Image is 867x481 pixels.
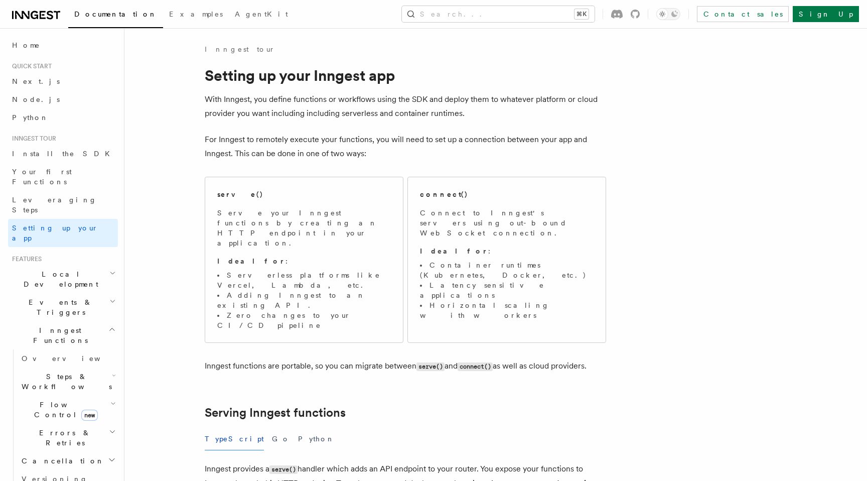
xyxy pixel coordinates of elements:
[8,265,118,293] button: Local Development
[8,191,118,219] a: Leveraging Steps
[697,6,789,22] a: Contact sales
[12,168,72,186] span: Your first Functions
[18,349,118,368] a: Overview
[217,310,391,330] li: Zero changes to your CI/CD pipeline
[12,224,98,242] span: Setting up your app
[217,189,263,199] h2: serve()
[18,428,109,448] span: Errors & Retries
[74,10,157,18] span: Documentation
[416,363,445,371] code: serve()
[8,163,118,191] a: Your first Functions
[229,3,294,27] a: AgentKit
[12,196,97,214] span: Leveraging Steps
[235,10,288,18] span: AgentKit
[8,325,108,345] span: Inngest Functions
[420,280,594,300] li: Latency sensitive applications
[18,372,112,392] span: Steps & Workflows
[8,72,118,90] a: Next.js
[205,44,275,54] a: Inngest tour
[12,113,49,122] span: Python
[8,145,118,163] a: Install the SDK
[169,10,223,18] span: Examples
[8,219,118,247] a: Setting up your app
[205,66,606,84] h1: Setting up your Inngest app
[8,293,118,321] button: Events & Triggers
[8,108,118,127] a: Python
[217,290,391,310] li: Adding Inngest to an existing API.
[205,359,606,374] p: Inngest functions are portable, so you can migrate between and as well as cloud providers.
[68,3,163,28] a: Documentation
[298,428,335,450] button: Python
[420,246,594,256] p: :
[8,297,109,317] span: Events & Triggers
[420,247,488,255] strong: Ideal for
[8,135,56,143] span: Inngest tour
[217,270,391,290] li: Serverless platforms like Vercel, Lambda, etc.
[793,6,859,22] a: Sign Up
[420,208,594,238] p: Connect to Inngest's servers using out-bound WebSocket connection.
[205,406,346,420] a: Serving Inngest functions
[18,400,110,420] span: Flow Control
[217,208,391,248] p: Serve your Inngest functions by creating an HTTP endpoint in your application.
[18,452,118,470] button: Cancellation
[217,257,285,265] strong: Ideal for
[8,321,118,349] button: Inngest Functions
[8,62,52,70] span: Quick start
[205,177,403,343] a: serve()Serve your Inngest functions by creating an HTTP endpoint in your application.Ideal for:Se...
[205,133,606,161] p: For Inngest to remotely execute your functions, you will need to set up a connection between your...
[420,300,594,320] li: Horizontal scaling with workers
[407,177,606,343] a: connect()Connect to Inngest's servers using out-bound WebSocket connection.Ideal for:Container ru...
[18,456,104,466] span: Cancellation
[8,255,42,263] span: Features
[8,269,109,289] span: Local Development
[458,363,493,371] code: connect()
[8,90,118,108] a: Node.js
[272,428,290,450] button: Go
[8,36,118,54] a: Home
[12,77,60,85] span: Next.js
[18,396,118,424] button: Flow Controlnew
[81,410,98,421] span: new
[18,424,118,452] button: Errors & Retries
[18,368,118,396] button: Steps & Workflows
[163,3,229,27] a: Examples
[420,189,468,199] h2: connect()
[205,92,606,121] p: With Inngest, you define functions or workflows using the SDK and deploy them to whatever platfor...
[12,40,40,50] span: Home
[574,9,589,19] kbd: ⌘K
[217,256,391,266] p: :
[12,150,116,158] span: Install the SDK
[420,260,594,280] li: Container runtimes (Kubernetes, Docker, etc.)
[402,6,595,22] button: Search...⌘K
[22,354,125,363] span: Overview
[205,428,264,450] button: TypeScript
[12,95,60,103] span: Node.js
[656,8,680,20] button: Toggle dark mode
[269,465,298,474] code: serve()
